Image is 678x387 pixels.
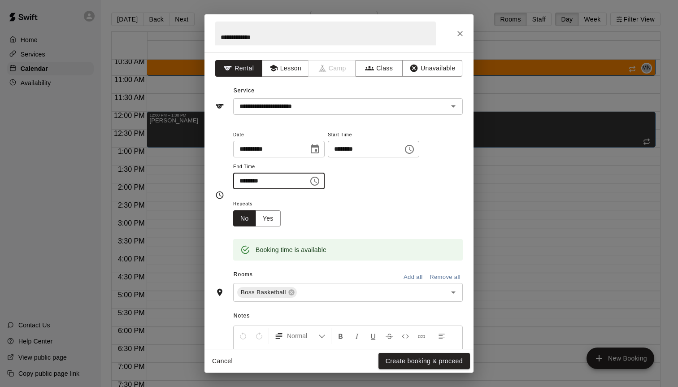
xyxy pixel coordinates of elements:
[233,210,256,227] button: No
[233,198,288,210] span: Repeats
[237,287,297,298] div: Boss Basketball
[349,328,365,344] button: Format Italics
[306,140,324,158] button: Choose date, selected date is Sep 28, 2025
[215,288,224,297] svg: Rooms
[333,328,348,344] button: Format Bold
[233,161,325,173] span: End Time
[235,344,251,360] button: Center Align
[215,60,262,77] button: Rental
[306,172,324,190] button: Choose time, selected time is 11:30 AM
[215,102,224,111] svg: Service
[271,328,329,344] button: Formatting Options
[256,210,281,227] button: Yes
[208,353,237,370] button: Cancel
[233,129,325,141] span: Date
[234,87,255,94] span: Service
[398,328,413,344] button: Insert Code
[402,60,462,77] button: Unavailable
[309,60,356,77] span: Camps can only be created in the Services page
[447,100,460,113] button: Open
[262,60,309,77] button: Lesson
[399,270,427,284] button: Add all
[382,328,397,344] button: Format Strikethrough
[252,328,267,344] button: Redo
[447,286,460,299] button: Open
[233,210,281,227] div: outlined button group
[252,344,267,360] button: Right Align
[268,344,283,360] button: Justify Align
[234,271,253,278] span: Rooms
[256,242,326,258] div: Booking time is available
[328,129,419,141] span: Start Time
[414,328,429,344] button: Insert Link
[287,331,318,340] span: Normal
[234,309,463,323] span: Notes
[356,60,403,77] button: Class
[235,328,251,344] button: Undo
[400,140,418,158] button: Choose time, selected time is 11:00 AM
[215,191,224,200] svg: Timing
[434,328,449,344] button: Left Align
[427,270,463,284] button: Remove all
[237,288,290,297] span: Boss Basketball
[378,353,470,370] button: Create booking & proceed
[452,26,468,42] button: Close
[365,328,381,344] button: Format Underline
